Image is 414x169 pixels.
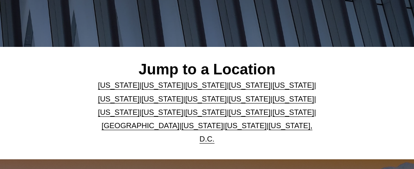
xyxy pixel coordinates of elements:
[142,81,183,89] a: [US_STATE]
[185,95,227,103] a: [US_STATE]
[98,81,140,89] a: [US_STATE]
[98,95,140,103] a: [US_STATE]
[272,108,314,116] a: [US_STATE]
[142,108,183,116] a: [US_STATE]
[272,81,314,89] a: [US_STATE]
[185,81,227,89] a: [US_STATE]
[229,95,270,103] a: [US_STATE]
[102,121,180,130] a: [GEOGRAPHIC_DATA]
[225,121,267,130] a: [US_STATE]
[94,61,321,79] h2: Jump to a Location
[98,108,140,116] a: [US_STATE]
[94,78,321,146] p: | | | | | | | | | | | | | | | | | |
[181,121,223,130] a: [US_STATE]
[229,81,270,89] a: [US_STATE]
[185,108,227,116] a: [US_STATE]
[142,95,183,103] a: [US_STATE]
[272,95,314,103] a: [US_STATE]
[229,108,270,116] a: [US_STATE]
